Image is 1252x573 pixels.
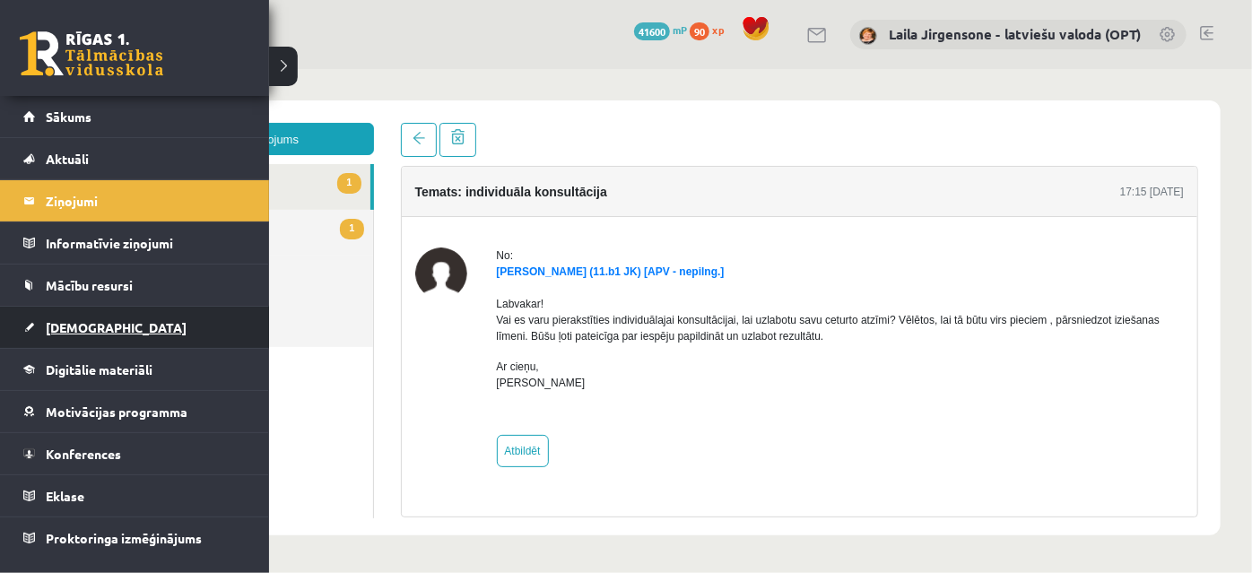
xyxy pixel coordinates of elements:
a: Proktoringa izmēģinājums [23,517,247,559]
span: Digitālie materiāli [46,361,152,378]
div: No: [425,178,1113,195]
span: Konferences [46,446,121,462]
a: Jauns ziņojums [54,54,302,86]
a: Eklase [23,475,247,517]
span: 1 [268,150,291,170]
a: [DEMOGRAPHIC_DATA] [23,307,247,348]
a: Dzēstie [54,232,301,278]
a: 90 xp [690,22,733,37]
a: Digitālie materiāli [23,349,247,390]
legend: Ziņojumi [46,180,247,221]
a: 1Ienākošie [54,95,299,141]
a: Laila Jirgensone - latviešu valoda (OPT) [889,25,1141,43]
span: mP [673,22,687,37]
a: Motivācijas programma [23,391,247,432]
a: Rīgas 1. Tālmācības vidusskola [20,31,163,76]
a: Atbildēt [425,366,477,398]
img: Kristina Ishchenko [343,178,396,230]
a: Informatīvie ziņojumi [23,222,247,264]
span: 90 [690,22,709,40]
span: Proktoringa izmēģinājums [46,530,202,546]
span: xp [712,22,724,37]
span: Motivācijas programma [46,404,187,420]
p: Ar cieņu, [PERSON_NAME] [425,290,1113,322]
p: Labvakar! Vai es varu pierakstīties individuālajai konsultācijai, lai uzlabotu savu ceturto atzīm... [425,227,1113,275]
a: Konferences [23,433,247,474]
a: Mācību resursi [23,265,247,306]
span: 41600 [634,22,670,40]
span: 1 [265,104,289,125]
a: [PERSON_NAME] (11.b1 JK) [APV - nepilng.] [425,196,653,209]
img: Laila Jirgensone - latviešu valoda (OPT) [859,27,877,45]
h4: Temats: individuāla konsultācija [343,116,535,130]
span: Aktuāli [46,151,89,167]
a: Sākums [23,96,247,137]
a: Ziņojumi [23,180,247,221]
span: Mācību resursi [46,277,133,293]
legend: Informatīvie ziņojumi [46,222,247,264]
a: 1Administrācijas ziņas [54,141,301,187]
a: Nosūtītie [54,187,301,232]
a: Aktuāli [23,138,247,179]
span: [DEMOGRAPHIC_DATA] [46,319,187,335]
a: 41600 mP [634,22,687,37]
div: 17:15 [DATE] [1048,115,1112,131]
span: Eklase [46,488,84,504]
span: Sākums [46,109,91,125]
